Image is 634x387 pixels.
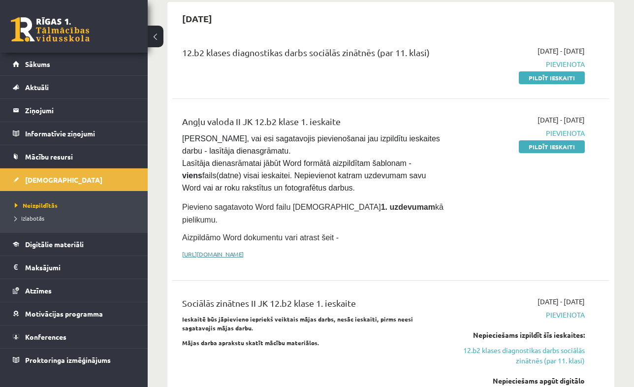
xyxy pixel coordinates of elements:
span: Konferences [25,332,66,341]
span: Pievienota [460,128,585,138]
a: Informatīvie ziņojumi [13,122,135,145]
span: [PERSON_NAME], vai esi sagatavojis pievienošanai jau izpildītu ieskaites darbu - lasītāja dienasg... [182,134,442,192]
a: Proktoringa izmēģinājums [13,349,135,371]
h2: [DATE] [172,7,222,30]
span: Proktoringa izmēģinājums [25,355,111,364]
a: Sākums [13,53,135,75]
span: Motivācijas programma [25,309,103,318]
div: 12.b2 klases diagnostikas darbs sociālās zinātnēs (par 11. klasi) [182,46,445,64]
a: [URL][DOMAIN_NAME] [182,250,244,258]
a: Motivācijas programma [13,302,135,325]
a: Pildīt ieskaiti [519,71,585,84]
strong: Mājas darba aprakstu skatīt mācību materiālos. [182,339,319,347]
a: Atzīmes [13,279,135,302]
a: Ziņojumi [13,99,135,122]
legend: Ziņojumi [25,99,135,122]
span: Mācību resursi [25,152,73,161]
legend: Informatīvie ziņojumi [25,122,135,145]
a: [DEMOGRAPHIC_DATA] [13,168,135,191]
span: Pievienota [460,59,585,69]
a: Mācību resursi [13,145,135,168]
div: Sociālās zinātnes II JK 12.b2 klase 1. ieskaite [182,296,445,315]
a: 12.b2 klases diagnostikas darbs sociālās zinātnēs (par 11. klasi) [460,345,585,366]
div: Angļu valoda II JK 12.b2 klase 1. ieskaite [182,115,445,133]
a: Digitālie materiāli [13,233,135,256]
span: Pievienota [460,310,585,320]
span: Pievieno sagatavoto Word failu [DEMOGRAPHIC_DATA] kā pielikumu. [182,203,444,224]
span: Digitālie materiāli [25,240,84,249]
a: Rīgas 1. Tālmācības vidusskola [11,17,90,42]
div: Nepieciešams izpildīt šīs ieskaites: [460,330,585,340]
a: Pildīt ieskaiti [519,140,585,153]
span: [DATE] - [DATE] [538,46,585,56]
a: Izlabotās [15,214,138,223]
span: Izlabotās [15,214,44,222]
a: Neizpildītās [15,201,138,210]
strong: 1. uzdevumam [381,203,435,211]
span: Neizpildītās [15,201,58,209]
span: [DEMOGRAPHIC_DATA] [25,175,102,184]
span: Atzīmes [25,286,52,295]
a: Konferences [13,325,135,348]
span: Sākums [25,60,50,68]
span: Aktuāli [25,83,49,92]
span: [DATE] - [DATE] [538,115,585,125]
strong: Ieskaitē būs jāpievieno iepriekš veiktais mājas darbs, nesāc ieskaiti, pirms neesi sagatavojis mā... [182,315,413,332]
legend: Maksājumi [25,256,135,279]
span: [DATE] - [DATE] [538,296,585,307]
a: Aktuāli [13,76,135,98]
strong: viens [182,171,202,180]
a: Maksājumi [13,256,135,279]
span: Aizpildāmo Word dokumentu vari atrast šeit - [182,233,339,242]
